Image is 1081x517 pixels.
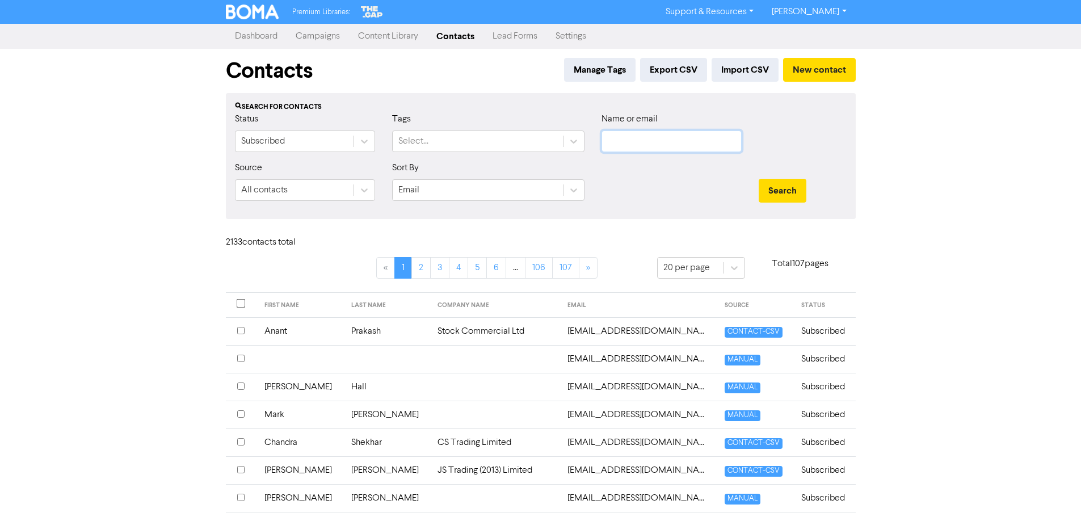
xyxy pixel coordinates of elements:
td: [PERSON_NAME] [258,484,344,512]
a: Dashboard [226,25,287,48]
h1: Contacts [226,58,313,84]
td: Stock Commercial Ltd [431,317,560,345]
label: Source [235,161,262,175]
a: Page 106 [525,257,553,279]
label: Status [235,112,258,126]
span: CONTACT-CSV [725,466,783,477]
a: Page 3 [430,257,449,279]
div: 20 per page [663,261,710,275]
a: Page 4 [449,257,468,279]
div: Email [398,183,419,197]
td: Subscribed [794,373,856,401]
h6: 2133 contact s total [226,237,317,248]
th: SOURCE [718,293,794,318]
label: Sort By [392,161,419,175]
td: Subscribed [794,345,856,373]
td: [PERSON_NAME] [344,484,431,512]
a: Settings [546,25,595,48]
span: Premium Libraries: [292,9,350,16]
iframe: Chat Widget [1024,463,1081,517]
div: Subscribed [241,134,285,148]
a: [PERSON_NAME] [763,3,855,21]
td: 5912047@gmail.com [561,484,718,512]
div: Search for contacts [235,102,847,112]
td: [PERSON_NAME] [344,456,431,484]
img: BOMA Logo [226,5,279,19]
td: Subscribed [794,484,856,512]
a: Lead Forms [483,25,546,48]
span: MANUAL [725,355,760,365]
td: Hall [344,373,431,401]
td: 2kshekhar@gmail.com [561,428,718,456]
td: 25mikehall@gmail.com [561,373,718,401]
td: Mark [258,401,344,428]
td: Subscribed [794,428,856,456]
td: 1000antz@gmail.com [561,317,718,345]
td: Subscribed [794,456,856,484]
button: Export CSV [640,58,707,82]
td: CS Trading Limited [431,428,560,456]
span: MANUAL [725,410,760,421]
label: Tags [392,112,411,126]
div: All contacts [241,183,288,197]
span: CONTACT-CSV [725,438,783,449]
td: 439440567@99.com [561,456,718,484]
td: Prakash [344,317,431,345]
button: Manage Tags [564,58,636,82]
th: FIRST NAME [258,293,344,318]
span: CONTACT-CSV [725,327,783,338]
a: Content Library [349,25,427,48]
td: Subscribed [794,401,856,428]
img: The Gap [359,5,384,19]
p: Total 107 pages [745,257,856,271]
td: [PERSON_NAME] [344,401,431,428]
td: JS Trading (2013) Limited [431,456,560,484]
td: Anant [258,317,344,345]
a: Page 2 [411,257,431,279]
a: Support & Resources [657,3,763,21]
span: MANUAL [725,383,760,393]
label: Name or email [602,112,658,126]
th: COMPANY NAME [431,293,560,318]
td: 171840706@qq.com [561,345,718,373]
button: Search [759,179,806,203]
button: New contact [783,58,856,82]
td: [PERSON_NAME] [258,456,344,484]
a: Page 1 is your current page [394,257,412,279]
div: Select... [398,134,428,148]
th: LAST NAME [344,293,431,318]
th: EMAIL [561,293,718,318]
td: Shekhar [344,428,431,456]
th: STATUS [794,293,856,318]
td: Chandra [258,428,344,456]
td: [PERSON_NAME] [258,373,344,401]
td: 28mbrobertson@gmail.com [561,401,718,428]
a: Contacts [427,25,483,48]
a: Page 6 [486,257,506,279]
button: Import CSV [712,58,779,82]
a: Page 5 [468,257,487,279]
span: MANUAL [725,494,760,505]
td: Subscribed [794,317,856,345]
a: Campaigns [287,25,349,48]
a: » [579,257,598,279]
a: Page 107 [552,257,579,279]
